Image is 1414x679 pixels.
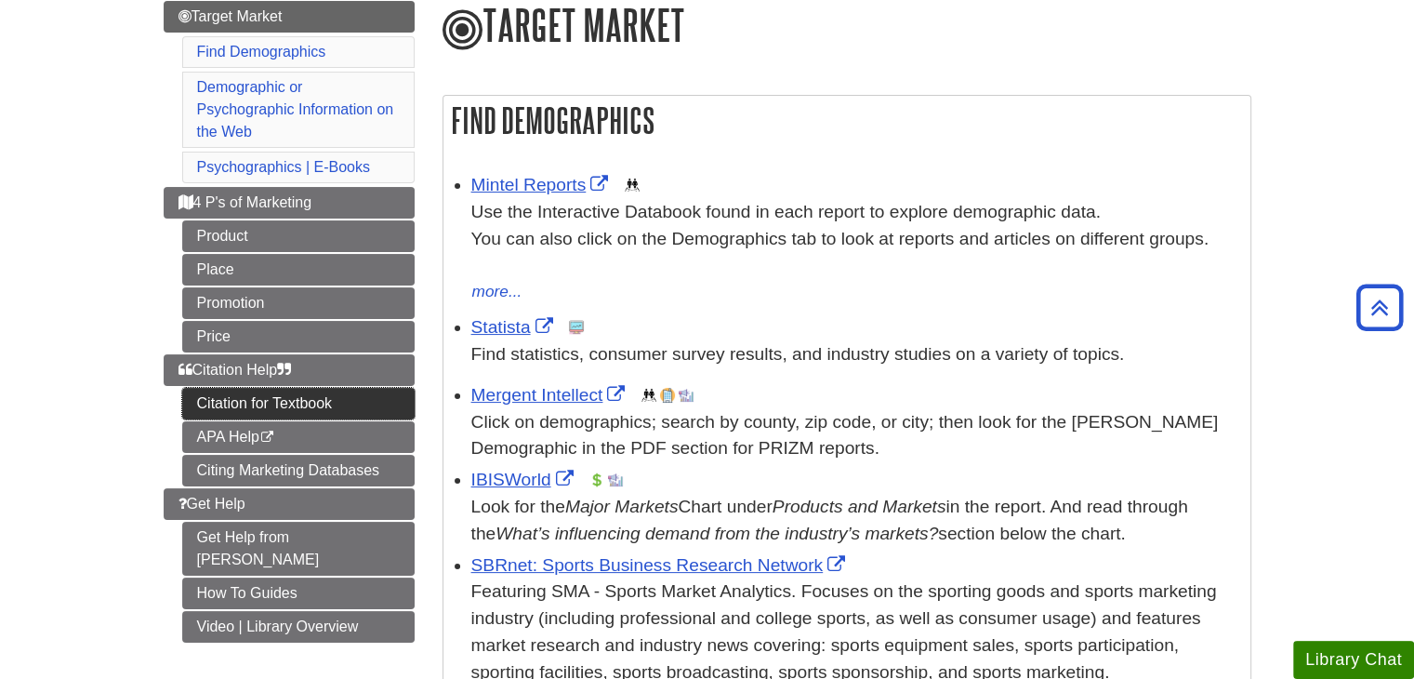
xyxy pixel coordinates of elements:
a: Psychographics | E-Books [197,159,370,175]
a: 4 P's of Marketing [164,187,415,219]
i: Products and Markets [773,497,946,516]
span: Get Help [178,496,245,512]
a: Promotion [182,287,415,319]
a: Citing Marketing Databases [182,455,415,486]
h2: Find Demographics [443,96,1250,145]
a: Price [182,321,415,353]
a: APA Help [182,421,415,453]
div: Use the Interactive Databook found in each report to explore demographic data. You can also click... [471,199,1241,279]
img: Industry Report [679,388,694,403]
img: Statistics [569,320,584,335]
i: This link opens in a new window [259,432,275,444]
i: What’s influencing demand from the industry’s markets? [496,524,938,543]
a: Demographic or Psychographic Information on the Web [197,79,394,140]
img: Industry Report [608,473,623,487]
a: Video | Library Overview [182,611,415,643]
a: Find Demographics [197,44,326,60]
p: Find statistics, consumer survey results, and industry studies on a variety of topics. [471,341,1241,368]
a: Get Help [164,488,415,520]
button: Library Chat [1293,641,1414,679]
img: Company Information [660,388,675,403]
a: Get Help from [PERSON_NAME] [182,522,415,576]
a: Link opens in new window [471,317,558,337]
a: Citation for Textbook [182,388,415,419]
a: Target Market [164,1,415,33]
a: Link opens in new window [471,470,578,489]
a: Link opens in new window [471,555,851,575]
a: How To Guides [182,578,415,609]
i: Major Markets [565,497,679,516]
a: Place [182,254,415,286]
h1: Target Market [443,1,1251,53]
span: 4 P's of Marketing [178,194,312,210]
a: Link opens in new window [471,175,614,194]
img: Demographics [625,178,640,193]
span: Citation Help [178,362,292,378]
img: Financial Report [589,473,604,487]
div: Look for the Chart under in the report. And read through the section below the chart. [471,494,1241,548]
div: Click on demographics; search by county, zip code, or city; then look for the [PERSON_NAME] Demog... [471,409,1241,463]
a: Back to Top [1350,295,1409,320]
button: more... [471,279,523,305]
a: Link opens in new window [471,385,630,405]
a: Citation Help [164,354,415,386]
a: Product [182,220,415,252]
img: Demographics [641,388,656,403]
span: Target Market [178,8,283,24]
